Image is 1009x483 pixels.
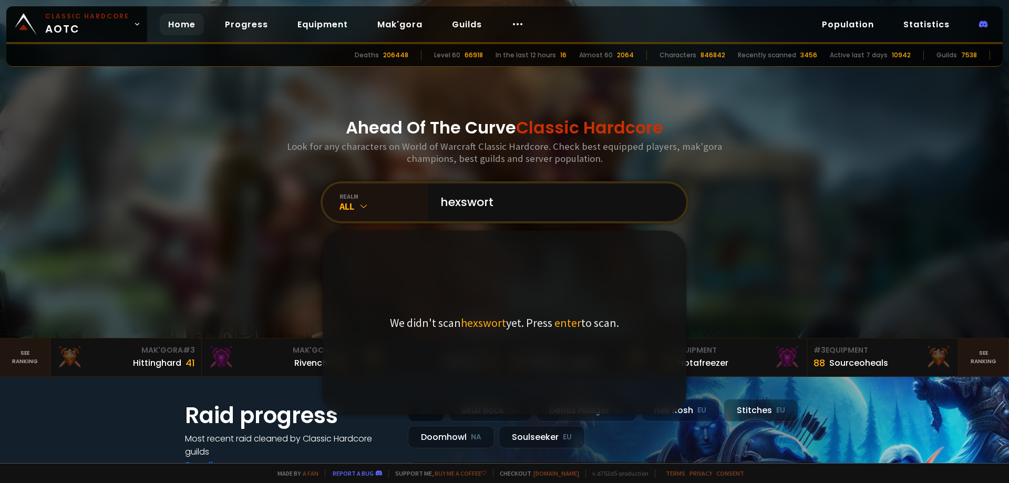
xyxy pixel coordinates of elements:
div: 41 [186,356,195,370]
a: a fan [303,469,318,477]
span: Checkout [493,469,579,477]
div: All [339,200,428,212]
span: Classic Hardcore [516,116,663,139]
a: Report a bug [333,469,374,477]
small: NA [471,432,481,443]
a: #3Equipment88Sourceoheals [807,338,959,376]
div: 7538 [961,50,977,60]
small: EU [697,405,706,416]
div: Rivench [294,356,327,369]
div: Equipment [814,345,952,356]
input: Search a character... [434,183,674,221]
a: Mak'Gora#3Hittinghard41 [50,338,202,376]
a: Buy me a coffee [435,469,487,477]
div: Recently scanned [738,50,796,60]
span: hexswort [461,315,506,330]
div: 10942 [892,50,911,60]
span: Made by [271,469,318,477]
span: enter [554,315,581,330]
h4: Most recent raid cleaned by Classic Hardcore guilds [185,432,395,458]
div: Equipment [662,345,800,356]
div: 66918 [465,50,483,60]
a: Seeranking [959,338,1009,376]
div: Active last 7 days [830,50,888,60]
span: AOTC [45,12,129,37]
small: EU [563,432,572,443]
span: # 3 [814,345,826,355]
div: Mak'Gora [208,345,346,356]
div: 206448 [383,50,408,60]
a: Guilds [444,14,490,35]
span: Support me, [388,469,487,477]
a: Terms [666,469,685,477]
a: Statistics [895,14,958,35]
div: 88 [814,356,825,370]
a: Home [160,14,204,35]
a: Classic HardcoreAOTC [6,6,147,42]
div: Deaths [355,50,379,60]
div: Sourceoheals [829,356,888,369]
p: We didn't scan yet. Press to scan. [390,315,619,330]
a: Privacy [689,469,712,477]
small: EU [776,405,785,416]
div: Stitches [724,399,798,422]
div: Notafreezer [678,356,728,369]
h1: Ahead Of The Curve [346,115,663,140]
div: Guilds [936,50,957,60]
a: Consent [716,469,744,477]
a: Progress [217,14,276,35]
a: Mak'Gora#2Rivench100 [202,338,353,376]
div: Doomhowl [408,426,495,448]
div: 2064 [617,50,634,60]
div: realm [339,192,428,200]
span: # 3 [183,345,195,355]
h1: Raid progress [185,399,395,432]
a: #2Equipment88Notafreezer [656,338,807,376]
a: See all progress [185,459,253,471]
div: Nek'Rosh [641,399,719,422]
a: Mak'gora [369,14,431,35]
div: Level 60 [434,50,460,60]
h3: Look for any characters on World of Warcraft Classic Hardcore. Check best equipped players, mak'g... [283,140,726,165]
div: 3456 [800,50,817,60]
small: Classic Hardcore [45,12,129,21]
div: Characters [660,50,696,60]
a: Population [814,14,882,35]
div: Hittinghard [133,356,181,369]
div: In the last 12 hours [496,50,556,60]
div: 846842 [701,50,725,60]
div: Almost 60 [579,50,613,60]
a: [DOMAIN_NAME] [533,469,579,477]
div: 16 [560,50,567,60]
span: v. d752d5 - production [585,469,648,477]
a: Equipment [289,14,356,35]
div: Mak'Gora [57,345,195,356]
div: Soulseeker [499,426,585,448]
